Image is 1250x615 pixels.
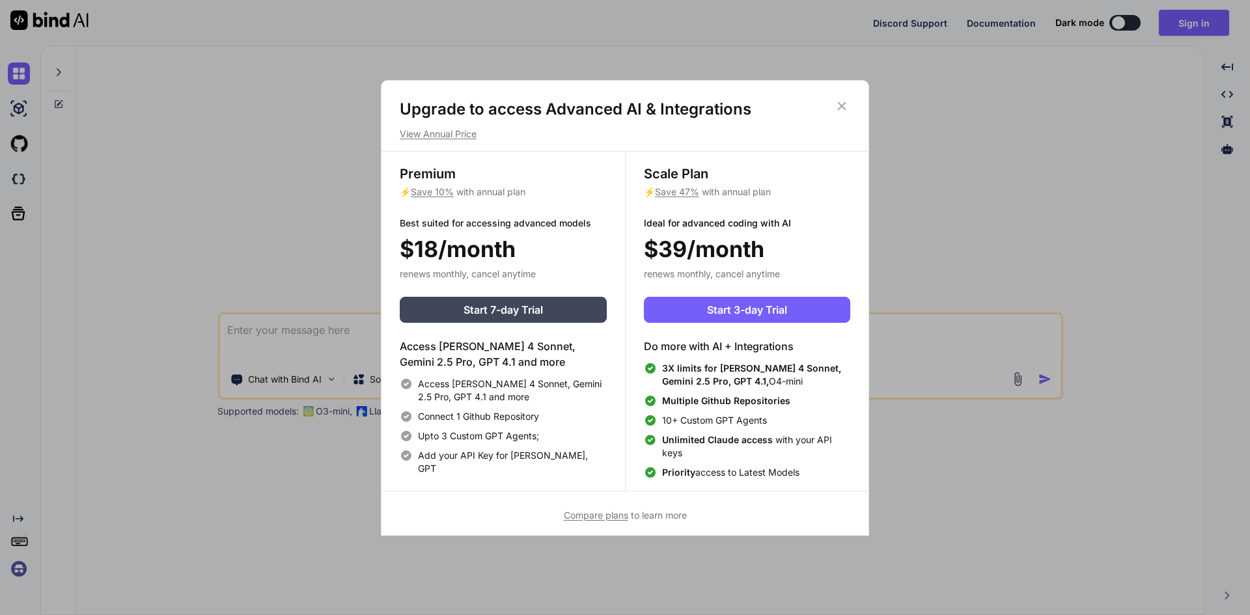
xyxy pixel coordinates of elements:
span: access to Latest Models [662,466,799,479]
p: Best suited for accessing advanced models [400,217,607,230]
h1: Upgrade to access Advanced AI & Integrations [400,99,850,120]
span: Add your API Key for [PERSON_NAME], GPT [418,449,607,475]
span: renews monthly, cancel anytime [644,268,780,279]
span: O4-mini [662,362,850,388]
p: ⚡ with annual plan [644,185,850,198]
span: Start 7-day Trial [464,302,543,318]
h4: Access [PERSON_NAME] 4 Sonnet, Gemini 2.5 Pro, GPT 4.1 and more [400,338,607,370]
h3: Scale Plan [644,165,850,183]
span: Upto 3 Custom GPT Agents; [418,430,539,443]
button: Start 3-day Trial [644,297,850,323]
span: Start 3-day Trial [707,302,787,318]
span: Priority [662,467,695,478]
span: Save 10% [411,186,454,197]
span: Unlimited Claude access [662,434,775,445]
p: ⚡ with annual plan [400,185,607,198]
span: with your API keys [662,433,850,459]
p: Ideal for advanced coding with AI [644,217,850,230]
span: $18/month [400,232,516,266]
span: 10+ Custom GPT Agents [662,414,767,427]
span: Compare plans [564,510,628,521]
span: Connect 1 Github Repository [418,410,539,423]
span: Save 47% [655,186,699,197]
h4: Do more with AI + Integrations [644,338,850,354]
button: Start 7-day Trial [400,297,607,323]
span: Multiple Github Repositories [662,395,790,406]
span: renews monthly, cancel anytime [400,268,536,279]
p: View Annual Price [400,128,850,141]
span: Access [PERSON_NAME] 4 Sonnet, Gemini 2.5 Pro, GPT 4.1 and more [418,377,607,403]
h3: Premium [400,165,607,183]
span: $39/month [644,232,764,266]
span: to learn more [564,510,687,521]
span: 3X limits for [PERSON_NAME] 4 Sonnet, Gemini 2.5 Pro, GPT 4.1, [662,362,841,387]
